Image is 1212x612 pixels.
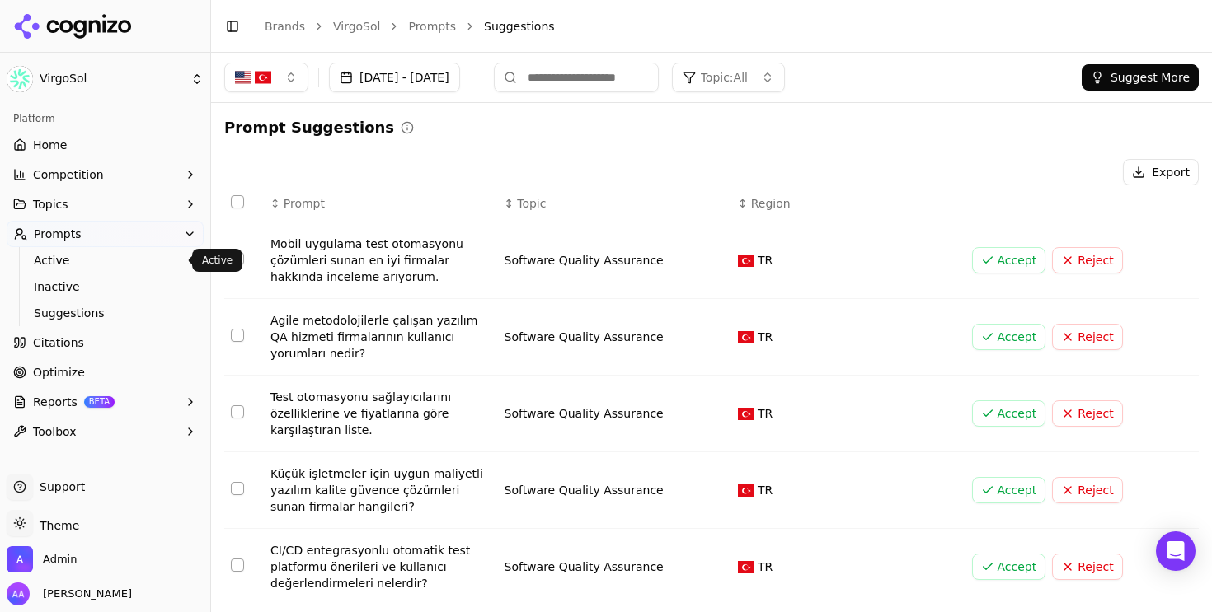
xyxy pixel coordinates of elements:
img: Admin [7,546,33,572]
nav: breadcrumb [265,18,1166,35]
a: Optimize [7,359,204,385]
button: Reject [1052,247,1122,273]
span: Competition [33,166,104,183]
span: Suggestions [484,18,555,35]
div: Open Intercom Messenger [1156,531,1196,571]
img: TR flag [738,331,754,343]
span: Citations [33,334,84,351]
span: Prompt [284,195,325,212]
button: Select row 2 [231,329,244,342]
span: Topics [33,196,68,213]
button: Prompts [7,221,204,247]
img: TR flag [738,484,754,497]
span: TR [758,405,773,422]
div: Mobil uygulama test otomasyonu çözümleri sunan en iyi firmalar hakkında inceleme arıyorum. [270,236,491,285]
button: Reject [1052,477,1122,503]
a: Inactive [27,275,184,298]
span: Optimize [33,364,85,381]
th: Prompt [264,185,498,222]
img: United States [235,69,251,86]
span: Toolbox [33,423,77,440]
div: Software Quality Assurance [505,558,726,575]
button: Reject [1052,324,1122,350]
div: ↕Topic [505,195,726,212]
button: Accept [972,400,1046,427]
button: Accept [972,554,1046,580]
span: Active [34,252,177,269]
div: Test otomasyonu sağlayıcılarını özelliklerine ve fiyatlarına göre karşılaştıran liste. [270,389,491,438]
a: Prompts [408,18,456,35]
a: Home [7,132,204,158]
th: Region [731,185,965,222]
div: Software Quality Assurance [505,329,726,345]
span: [PERSON_NAME] [36,586,132,601]
span: Region [751,195,791,212]
a: Suggestions [27,301,184,325]
span: VirgoSol [40,72,184,86]
a: VirgoSol [333,18,380,35]
a: Citations [7,329,204,356]
button: ReportsBETA [7,389,204,415]
div: Platform [7,105,204,132]
span: TR [758,482,773,498]
span: Prompts [34,226,82,242]
span: Reports [33,394,78,410]
button: Accept [972,247,1046,273]
div: ↕Region [738,195,959,212]
button: Open user button [7,582,132,605]
span: Topic [517,195,546,212]
span: TR [758,329,773,345]
span: TR [758,558,773,575]
button: Select row 5 [231,558,244,572]
img: TR flag [738,408,754,420]
button: Toolbox [7,418,204,445]
div: Küçük işletmeler için uygun maliyetli yazılım kalite güvence çözümleri sunan firmalar hangileri? [270,465,491,515]
div: Software Quality Assurance [505,482,726,498]
div: CI/CD entegrasyonlu otomatik test platformu önerileri ve kullanıcı değerlendirmeleri nelerdir? [270,542,491,591]
div: Agile metodolojilerle çalışan yazılım QA hizmeti firmalarının kullanıcı yorumları nedir? [270,312,491,362]
button: Suggest More [1082,64,1199,91]
img: TR flag [738,255,754,267]
button: Select row 3 [231,405,244,418]
span: Support [33,479,85,495]
button: Accept [972,324,1046,350]
button: Competition [7,161,204,188]
button: Topics [7,191,204,217]
span: Admin [43,552,77,567]
button: Export [1123,159,1199,185]
div: ↕Prompt [270,195,491,212]
button: Open organization switcher [7,546,77,572]
span: Home [33,137,67,153]
button: [DATE] - [DATE] [329,63,460,92]
span: BETA [84,396,115,408]
span: Theme [33,519,79,532]
span: Topic: All [701,69,748,86]
p: Active [202,254,233,267]
img: VirgoSol [7,66,33,92]
h2: Prompt Suggestions [224,116,394,139]
button: Reject [1052,554,1122,580]
button: Accept [972,477,1046,503]
a: Brands [265,20,305,33]
div: Software Quality Assurance [505,405,726,422]
th: Topic [498,185,732,222]
button: Select row 4 [231,482,244,495]
span: Inactive [34,278,177,295]
img: TR flag [738,561,754,573]
span: TR [758,252,773,269]
img: Turkiye [255,69,271,86]
div: Software Quality Assurance [505,252,726,269]
button: Reject [1052,400,1122,427]
button: Select all rows [231,195,244,208]
span: Suggestions [34,305,177,321]
img: Alp Aysan [7,582,30,605]
a: Active [27,249,184,272]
